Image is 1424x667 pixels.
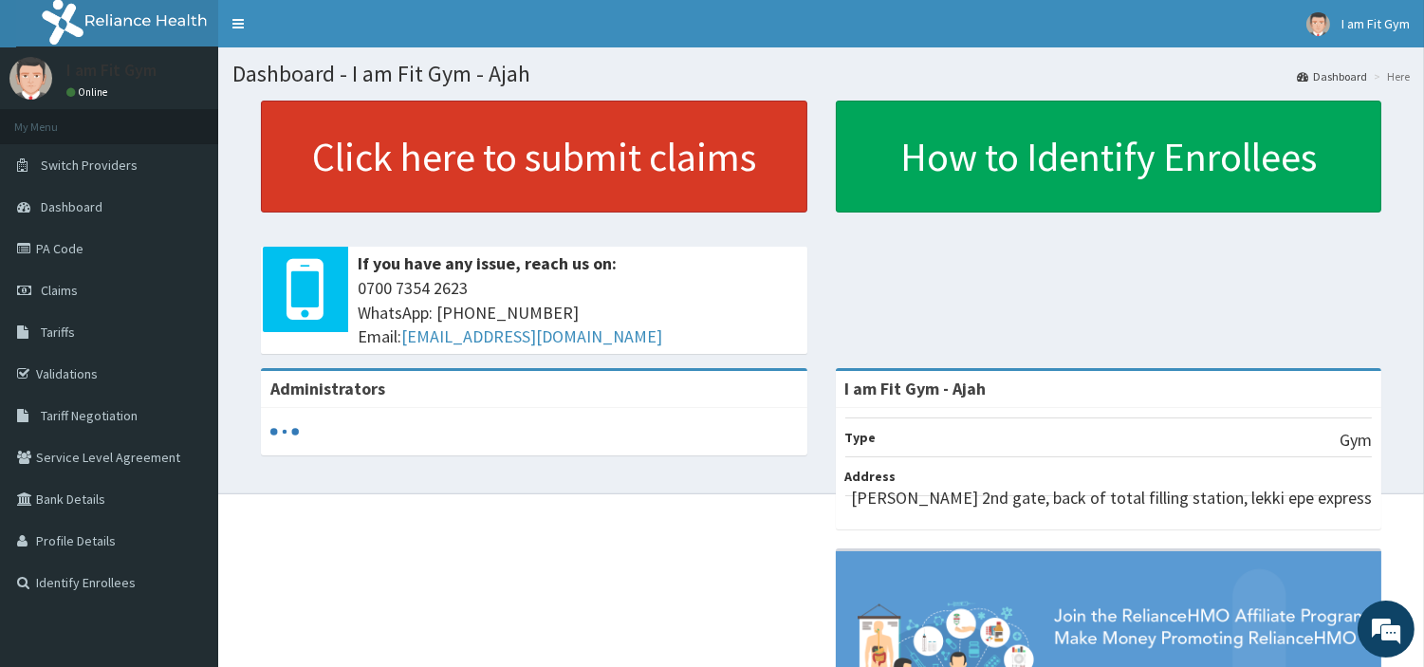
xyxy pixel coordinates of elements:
span: Claims [41,282,78,299]
b: Administrators [270,378,385,399]
li: Here [1369,68,1410,84]
span: Dashboard [41,198,102,215]
span: 0700 7354 2623 WhatsApp: [PHONE_NUMBER] Email: [358,276,798,349]
span: I am Fit Gym [1341,15,1410,32]
svg: audio-loading [270,417,299,446]
img: User Image [1306,12,1330,36]
p: Gym [1340,428,1372,453]
a: Online [66,85,112,99]
img: User Image [9,57,52,100]
strong: I am Fit Gym - Ajah [845,378,987,399]
b: If you have any issue, reach us on: [358,252,617,274]
a: Click here to submit claims [261,101,807,213]
span: Switch Providers [41,157,138,174]
p: [PERSON_NAME] 2nd gate, back of total filling station, lekki epe express [851,486,1372,510]
b: Address [845,468,897,485]
a: [EMAIL_ADDRESS][DOMAIN_NAME] [401,325,662,347]
h1: Dashboard - I am Fit Gym - Ajah [232,62,1410,86]
a: Dashboard [1297,68,1367,84]
span: Tariff Negotiation [41,407,138,424]
p: I am Fit Gym [66,62,157,79]
span: Tariffs [41,324,75,341]
b: Type [845,429,877,446]
a: How to Identify Enrollees [836,101,1382,213]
